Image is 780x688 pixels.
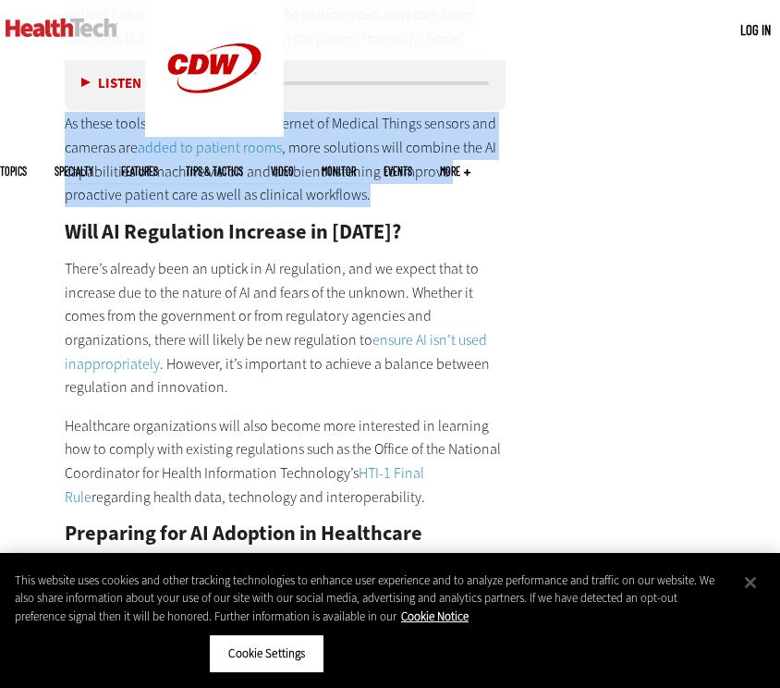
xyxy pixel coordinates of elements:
[65,463,424,507] a: HTI-1 Final Rule
[384,166,412,177] a: Events
[401,608,469,624] a: More information about your privacy
[6,18,117,37] img: Home
[65,330,487,374] a: ensure AI isn’t used inappropriately
[65,257,506,399] p: There’s already been an uptick in AI regulation, and we expect that to increase due to the nature...
[271,166,294,177] a: Video
[730,562,771,603] button: Close
[55,166,93,177] span: Specialty
[440,166,470,177] span: More
[209,634,324,673] button: Cookie Settings
[145,122,284,141] a: CDW
[15,571,726,626] div: This website uses cookies and other tracking technologies to enhance user experience and to analy...
[322,166,356,177] a: MonITor
[121,166,158,177] a: Features
[65,414,506,509] p: Healthcare organizations will also become more interested in learning how to comply with existing...
[65,523,506,544] h2: Preparing for AI Adoption in Healthcare
[740,20,771,40] div: User menu
[65,222,506,242] h2: Will AI Regulation Increase in [DATE]?
[740,21,771,38] a: Log in
[186,166,243,177] a: Tips & Tactics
